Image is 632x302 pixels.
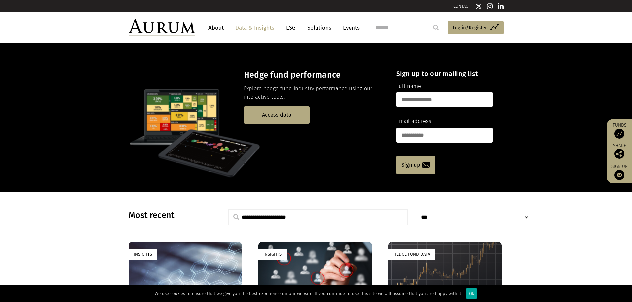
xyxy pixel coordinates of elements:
div: Insights [129,249,157,260]
h4: Sign up to our mailing list [396,70,493,78]
a: Events [340,22,360,34]
img: Instagram icon [487,3,493,10]
label: Full name [396,82,421,91]
a: Sign up [396,156,435,174]
a: ESG [283,22,299,34]
div: Hedge Fund Data [388,249,435,260]
div: Insights [258,249,287,260]
a: Data & Insights [232,22,278,34]
img: Share this post [614,149,624,159]
img: Access Funds [614,129,624,139]
a: Sign up [610,164,629,180]
img: Sign up to our newsletter [614,170,624,180]
div: Ok [466,288,477,299]
span: Log in/Register [453,24,487,31]
a: Funds [610,122,629,139]
a: CONTACT [453,4,470,9]
a: Access data [244,106,310,123]
div: Share [610,144,629,159]
p: Explore hedge fund industry performance using our interactive tools. [244,84,385,102]
a: Log in/Register [448,21,504,35]
input: Submit [429,21,443,34]
img: Linkedin icon [498,3,504,10]
a: About [205,22,227,34]
a: Solutions [304,22,335,34]
img: Aurum [129,19,195,36]
img: email-icon [422,162,430,168]
label: Email address [396,117,431,126]
img: Twitter icon [475,3,482,10]
h3: Hedge fund performance [244,70,385,80]
h3: Most recent [129,211,212,220]
img: search.svg [233,214,239,220]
